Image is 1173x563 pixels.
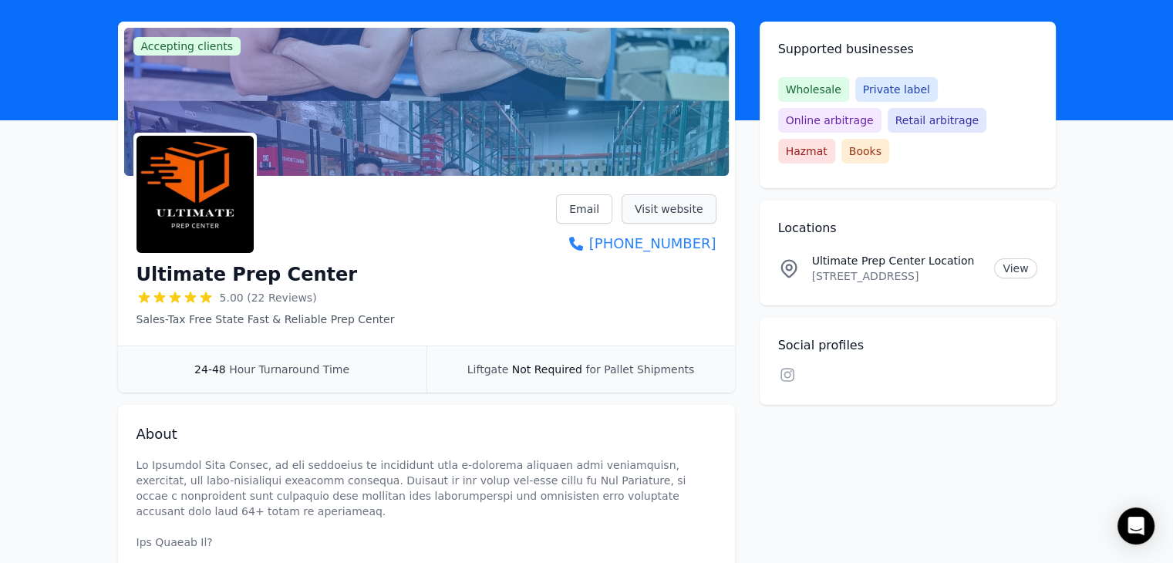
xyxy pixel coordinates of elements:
[137,136,254,253] img: Ultimate Prep Center
[137,423,716,445] h2: About
[585,363,694,376] span: for Pallet Shipments
[778,139,835,164] span: Hazmat
[812,253,983,268] p: Ultimate Prep Center Location
[812,268,983,284] p: [STREET_ADDRESS]
[556,233,716,255] a: [PHONE_NUMBER]
[994,258,1036,278] a: View
[512,363,582,376] span: Not Required
[137,262,358,287] h1: Ultimate Prep Center
[778,40,1037,59] h2: Supported businesses
[137,312,395,327] p: Sales-Tax Free State Fast & Reliable Prep Center
[841,139,889,164] span: Books
[229,363,349,376] span: Hour Turnaround Time
[778,77,849,102] span: Wholesale
[888,108,986,133] span: Retail arbitrage
[467,363,508,376] span: Liftgate
[556,194,612,224] a: Email
[622,194,716,224] a: Visit website
[1117,507,1154,544] div: Open Intercom Messenger
[778,108,881,133] span: Online arbitrage
[855,77,938,102] span: Private label
[778,219,1037,238] h2: Locations
[194,363,226,376] span: 24-48
[133,37,241,56] span: Accepting clients
[220,290,317,305] span: 5.00 (22 Reviews)
[778,336,1037,355] h2: Social profiles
